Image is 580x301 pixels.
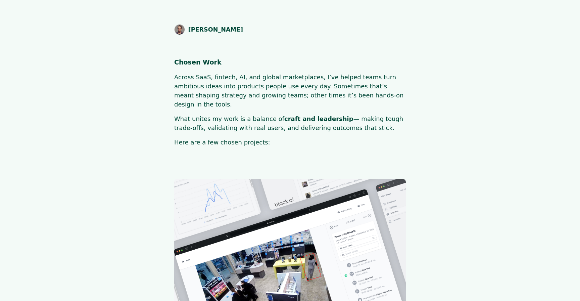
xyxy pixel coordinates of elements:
[174,57,406,67] h1: Chosen Work
[188,25,243,34] span: [PERSON_NAME]
[174,114,406,132] p: What unites my work is a balance of — making tough trade-offs, validating with real users, and de...
[284,115,353,122] strong: craft and leadership
[159,285,421,301] iframe: Netlify Drawer
[174,24,185,35] img: Shaun Byrne
[174,138,406,147] p: Here are a few chosen projects:
[174,24,243,35] a: [PERSON_NAME]
[174,73,406,109] p: Across SaaS, fintech, AI, and global marketplaces, I’ve helped teams turn ambitious ideas into pr...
